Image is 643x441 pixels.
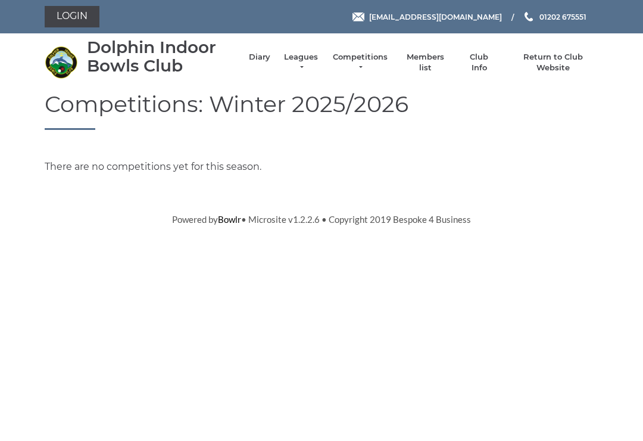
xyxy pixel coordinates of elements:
img: Phone us [525,12,533,21]
h1: Competitions: Winter 2025/2026 [45,92,598,131]
span: 01202 675551 [539,12,586,21]
a: Email [EMAIL_ADDRESS][DOMAIN_NAME] [352,11,502,23]
a: Members list [400,52,450,73]
img: Dolphin Indoor Bowls Club [45,46,77,79]
span: Powered by • Microsite v1.2.2.6 • Copyright 2019 Bespoke 4 Business [172,214,471,225]
a: Return to Club Website [508,52,598,73]
div: Dolphin Indoor Bowls Club [87,38,237,75]
a: Phone us 01202 675551 [523,11,586,23]
span: [EMAIL_ADDRESS][DOMAIN_NAME] [369,12,502,21]
a: Competitions [332,52,389,73]
a: Diary [249,52,270,63]
div: There are no competitions yet for this season. [36,160,607,174]
a: Bowlr [218,214,241,225]
a: Club Info [462,52,497,73]
a: Leagues [282,52,320,73]
a: Login [45,6,99,27]
img: Email [352,13,364,21]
